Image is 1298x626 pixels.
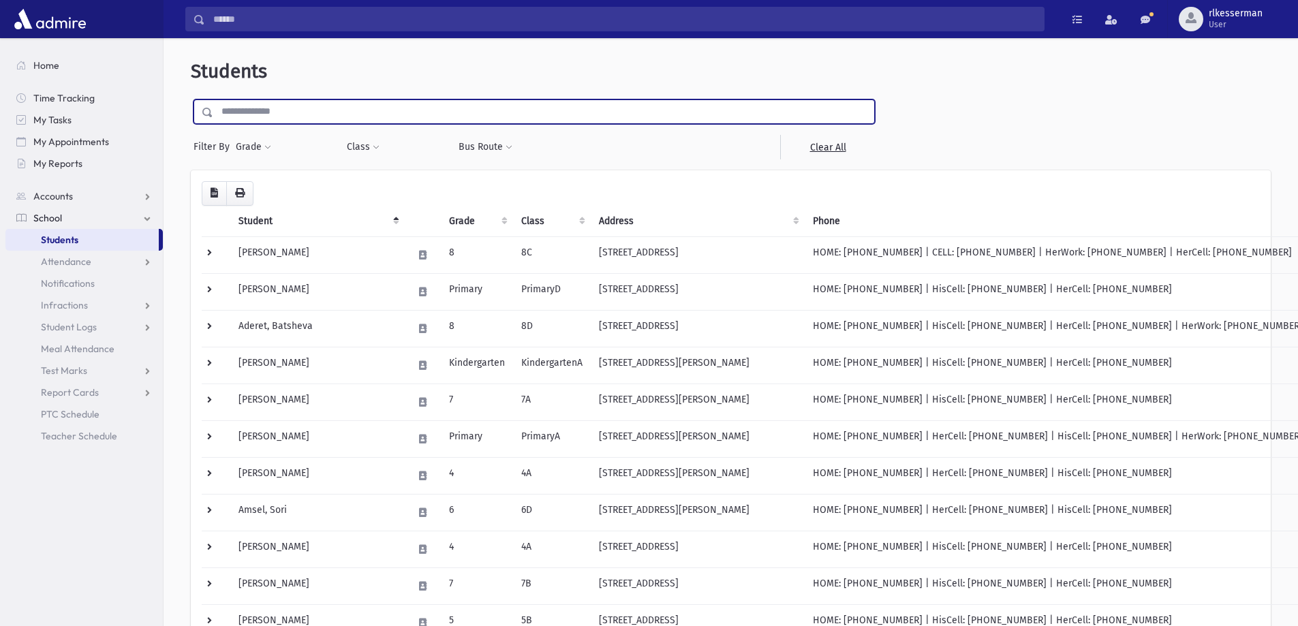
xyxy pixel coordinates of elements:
[230,531,405,567] td: [PERSON_NAME]
[591,236,805,273] td: [STREET_ADDRESS]
[5,251,163,272] a: Attendance
[346,135,380,159] button: Class
[513,384,591,420] td: 7A
[591,273,805,310] td: [STREET_ADDRESS]
[5,185,163,207] a: Accounts
[591,347,805,384] td: [STREET_ADDRESS][PERSON_NAME]
[1209,8,1263,19] span: rlkesserman
[441,420,513,457] td: Primary
[33,212,62,224] span: School
[591,206,805,237] th: Address: activate to sort column ascending
[5,381,163,403] a: Report Cards
[513,567,591,604] td: 7B
[5,425,163,447] a: Teacher Schedule
[41,321,97,333] span: Student Logs
[441,347,513,384] td: Kindergarten
[441,310,513,347] td: 8
[41,343,114,355] span: Meal Attendance
[230,236,405,273] td: [PERSON_NAME]
[5,272,163,294] a: Notifications
[5,316,163,338] a: Student Logs
[441,384,513,420] td: 7
[33,92,95,104] span: Time Tracking
[41,277,95,289] span: Notifications
[230,273,405,310] td: [PERSON_NAME]
[591,567,805,604] td: [STREET_ADDRESS]
[41,299,88,311] span: Infractions
[33,157,82,170] span: My Reports
[513,236,591,273] td: 8C
[441,494,513,531] td: 6
[230,567,405,604] td: [PERSON_NAME]
[458,135,513,159] button: Bus Route
[191,60,267,82] span: Students
[591,310,805,347] td: [STREET_ADDRESS]
[513,420,591,457] td: PrimaryA
[513,310,591,347] td: 8D
[41,234,78,246] span: Students
[513,531,591,567] td: 4A
[41,255,91,268] span: Attendance
[591,494,805,531] td: [STREET_ADDRESS][PERSON_NAME]
[230,384,405,420] td: [PERSON_NAME]
[513,457,591,494] td: 4A
[41,386,99,398] span: Report Cards
[230,457,405,494] td: [PERSON_NAME]
[591,457,805,494] td: [STREET_ADDRESS][PERSON_NAME]
[235,135,272,159] button: Grade
[41,408,99,420] span: PTC Schedule
[780,135,875,159] a: Clear All
[33,190,73,202] span: Accounts
[441,236,513,273] td: 8
[513,494,591,531] td: 6D
[194,140,235,154] span: Filter By
[5,294,163,316] a: Infractions
[441,273,513,310] td: Primary
[513,273,591,310] td: PrimaryD
[441,531,513,567] td: 4
[5,403,163,425] a: PTC Schedule
[441,457,513,494] td: 4
[5,153,163,174] a: My Reports
[513,206,591,237] th: Class: activate to sort column ascending
[41,430,117,442] span: Teacher Schedule
[5,131,163,153] a: My Appointments
[230,347,405,384] td: [PERSON_NAME]
[591,384,805,420] td: [STREET_ADDRESS][PERSON_NAME]
[5,109,163,131] a: My Tasks
[441,567,513,604] td: 7
[5,207,163,229] a: School
[230,310,405,347] td: Aderet, Batsheva
[41,364,87,377] span: Test Marks
[5,338,163,360] a: Meal Attendance
[513,347,591,384] td: KindergartenA
[205,7,1044,31] input: Search
[441,206,513,237] th: Grade: activate to sort column ascending
[5,54,163,76] a: Home
[5,229,159,251] a: Students
[230,494,405,531] td: Amsel, Sori
[591,531,805,567] td: [STREET_ADDRESS]
[33,136,109,148] span: My Appointments
[5,87,163,109] a: Time Tracking
[1209,19,1263,30] span: User
[11,5,89,33] img: AdmirePro
[230,206,405,237] th: Student: activate to sort column descending
[230,420,405,457] td: [PERSON_NAME]
[33,59,59,72] span: Home
[202,181,227,206] button: CSV
[5,360,163,381] a: Test Marks
[226,181,253,206] button: Print
[591,420,805,457] td: [STREET_ADDRESS][PERSON_NAME]
[33,114,72,126] span: My Tasks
